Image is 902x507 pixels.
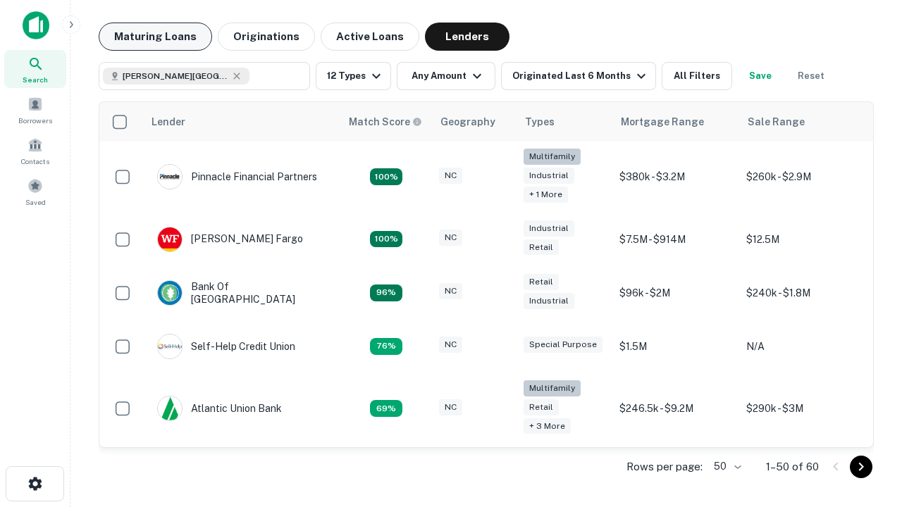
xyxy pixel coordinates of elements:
[143,102,340,142] th: Lender
[349,114,422,130] div: Capitalize uses an advanced AI algorithm to match your search with the best lender. The match sco...
[708,456,743,477] div: 50
[612,373,739,444] td: $246.5k - $9.2M
[4,173,66,211] a: Saved
[512,68,650,84] div: Originated Last 6 Months
[370,284,402,301] div: Matching Properties: 14, hasApolloMatch: undefined
[152,113,185,130] div: Lender
[524,399,559,415] div: Retail
[612,142,739,213] td: $380k - $3.2M
[23,74,48,85] span: Search
[789,62,834,90] button: Reset
[748,113,805,130] div: Sale Range
[158,334,182,358] img: picture
[99,23,212,51] button: Maturing Loans
[4,91,66,129] a: Borrowers
[524,337,603,353] div: Special Purpose
[370,231,402,248] div: Matching Properties: 15, hasApolloMatch: undefined
[370,338,402,355] div: Matching Properties: 11, hasApolloMatch: undefined
[517,102,612,142] th: Types
[18,115,52,126] span: Borrowers
[739,373,866,444] td: $290k - $3M
[158,227,182,251] img: picture
[425,23,509,51] button: Lenders
[439,230,462,246] div: NC
[612,213,739,266] td: $7.5M - $914M
[439,168,462,184] div: NC
[850,456,872,478] button: Go to next page
[832,349,902,417] iframe: Chat Widget
[370,400,402,417] div: Matching Properties: 10, hasApolloMatch: undefined
[525,113,555,130] div: Types
[432,102,517,142] th: Geography
[439,399,462,415] div: NC
[766,458,819,475] p: 1–50 of 60
[524,149,581,165] div: Multifamily
[662,62,732,90] button: All Filters
[739,320,866,373] td: N/A
[158,396,182,420] img: picture
[370,168,402,185] div: Matching Properties: 26, hasApolloMatch: undefined
[612,102,739,142] th: Mortgage Range
[4,132,66,170] a: Contacts
[439,283,462,299] div: NC
[739,213,866,266] td: $12.5M
[524,293,574,309] div: Industrial
[621,113,704,130] div: Mortgage Range
[321,23,419,51] button: Active Loans
[612,266,739,320] td: $96k - $2M
[218,23,315,51] button: Originations
[524,418,571,434] div: + 3 more
[157,227,303,252] div: [PERSON_NAME] Fargo
[738,62,783,90] button: Save your search to get updates of matches that match your search criteria.
[739,102,866,142] th: Sale Range
[123,70,228,82] span: [PERSON_NAME][GEOGRAPHIC_DATA], [GEOGRAPHIC_DATA]
[626,458,703,475] p: Rows per page:
[524,380,581,396] div: Multifamily
[612,320,739,373] td: $1.5M
[157,164,317,189] div: Pinnacle Financial Partners
[158,281,182,305] img: picture
[524,239,559,256] div: Retail
[397,62,495,90] button: Any Amount
[439,337,462,353] div: NC
[340,102,432,142] th: Capitalize uses an advanced AI algorithm to match your search with the best lender. The match sco...
[501,62,656,90] button: Originated Last 6 Months
[25,196,46,208] span: Saved
[157,280,326,306] div: Bank Of [GEOGRAPHIC_DATA]
[349,114,419,130] h6: Match Score
[524,187,568,203] div: + 1 more
[157,334,295,359] div: Self-help Credit Union
[316,62,391,90] button: 12 Types
[739,142,866,213] td: $260k - $2.9M
[440,113,495,130] div: Geography
[524,274,559,290] div: Retail
[157,396,282,421] div: Atlantic Union Bank
[739,266,866,320] td: $240k - $1.8M
[158,165,182,189] img: picture
[21,156,49,167] span: Contacts
[23,11,49,39] img: capitalize-icon.png
[524,220,574,237] div: Industrial
[524,168,574,184] div: Industrial
[4,50,66,88] a: Search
